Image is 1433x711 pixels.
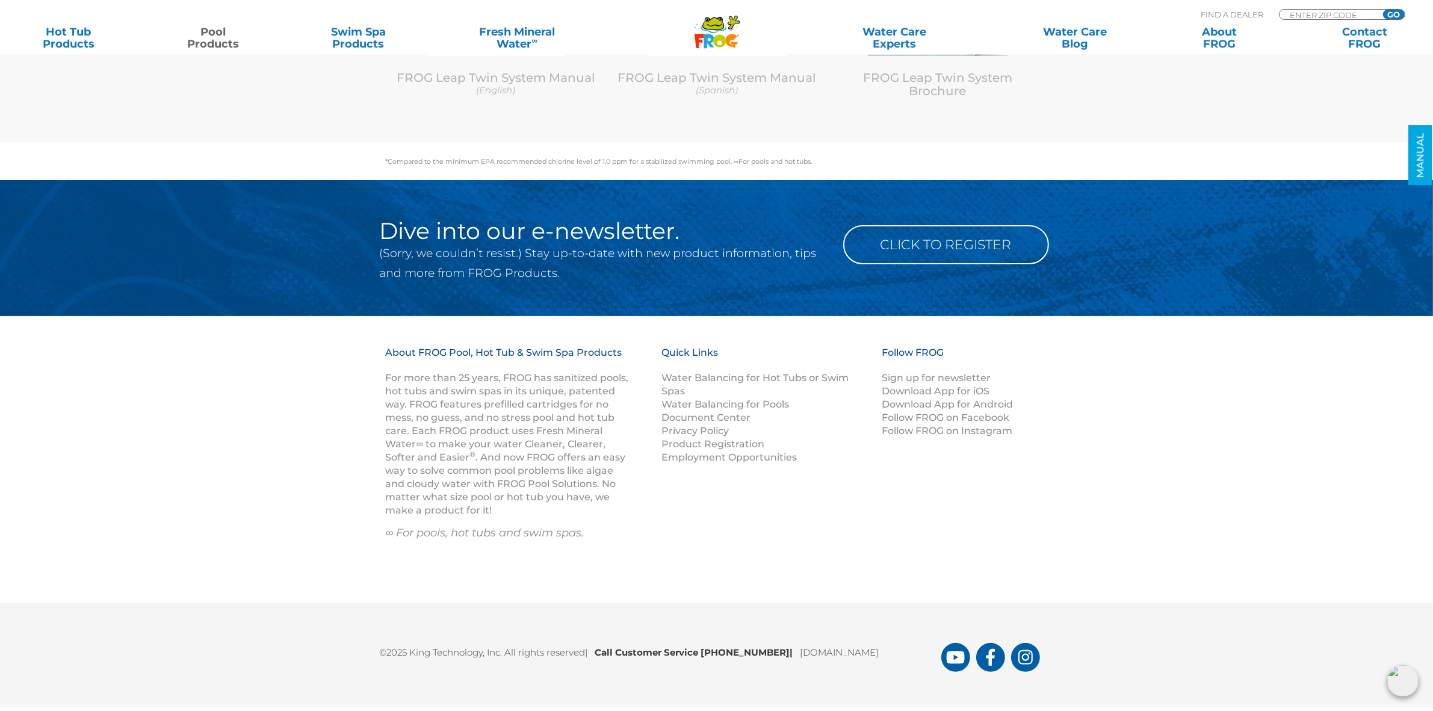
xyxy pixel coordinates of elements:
a: Product Registration [661,438,764,450]
p: For more than 25 years, FROG has sanitized pools, hot tubs and swim spas in its unique, patented ... [386,371,631,517]
span: | [790,647,793,658]
a: Sign up for newsletter [882,372,991,383]
a: FROG Products Facebook Page [976,643,1005,672]
em: (English) [476,84,515,96]
a: ContactFROG [1308,26,1421,50]
span: | [586,647,588,658]
a: FROG Leap Twin System Brochure [863,70,1012,98]
a: FROG Leap Twin System Manual (English) [394,70,597,96]
a: FROG Products You Tube Page [941,643,970,672]
a: Download App for Android [882,399,1013,410]
a: Fresh MineralWater∞ [447,26,587,50]
em: ∞ For pools, hot tubs and swim spas. [386,526,584,539]
p: (Sorry, we couldn’t resist.) Stay up-to-date with new product information, tips and more from FRO... [380,243,825,283]
sup: ∞ [532,36,538,45]
a: MANUAL [1409,126,1432,185]
h2: Dive into our e-newsletter. [380,219,825,243]
input: GO [1383,10,1405,19]
img: openIcon [1387,665,1419,697]
a: AboutFROG [1163,26,1276,50]
a: Follow FROG on Facebook [882,412,1009,423]
a: Water Balancing for Pools [661,399,789,410]
a: Privacy Policy [661,425,729,436]
p: *Compared to the minimum EPA recommended chlorine level of 1.0 ppm for a stabilized swimming pool... [385,158,1047,165]
b: Call Customer Service [PHONE_NUMBER] [595,647,800,658]
a: Swim SpaProducts [302,26,415,50]
a: Water CareExperts [803,26,986,50]
a: Download App for iOS [882,385,989,397]
p: ©2025 King Technology, Inc. All rights reserved [380,639,941,660]
a: PoolProducts [157,26,270,50]
h3: About FROG Pool, Hot Tub & Swim Spa Products [386,346,631,371]
a: Hot TubProducts [12,26,125,50]
a: FROG Products Instagram Page [1011,643,1040,672]
a: [DOMAIN_NAME] [800,647,879,658]
a: Follow FROG on Instagram [882,425,1012,436]
a: Water Balancing for Hot Tubs or Swim Spas [661,372,849,397]
em: (Spanish) [696,84,738,96]
sup: ® [470,450,476,459]
a: Water CareBlog [1018,26,1131,50]
h3: Follow FROG [882,346,1032,371]
a: Document Center [661,412,751,423]
h3: Quick Links [661,346,867,371]
a: FROG Leap Twin System Manual (Spanish) [615,70,818,96]
input: Zip Code Form [1289,10,1370,20]
p: Find A Dealer [1201,9,1263,20]
a: Employment Opportunities [661,452,797,463]
a: Click to Register [843,225,1049,264]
